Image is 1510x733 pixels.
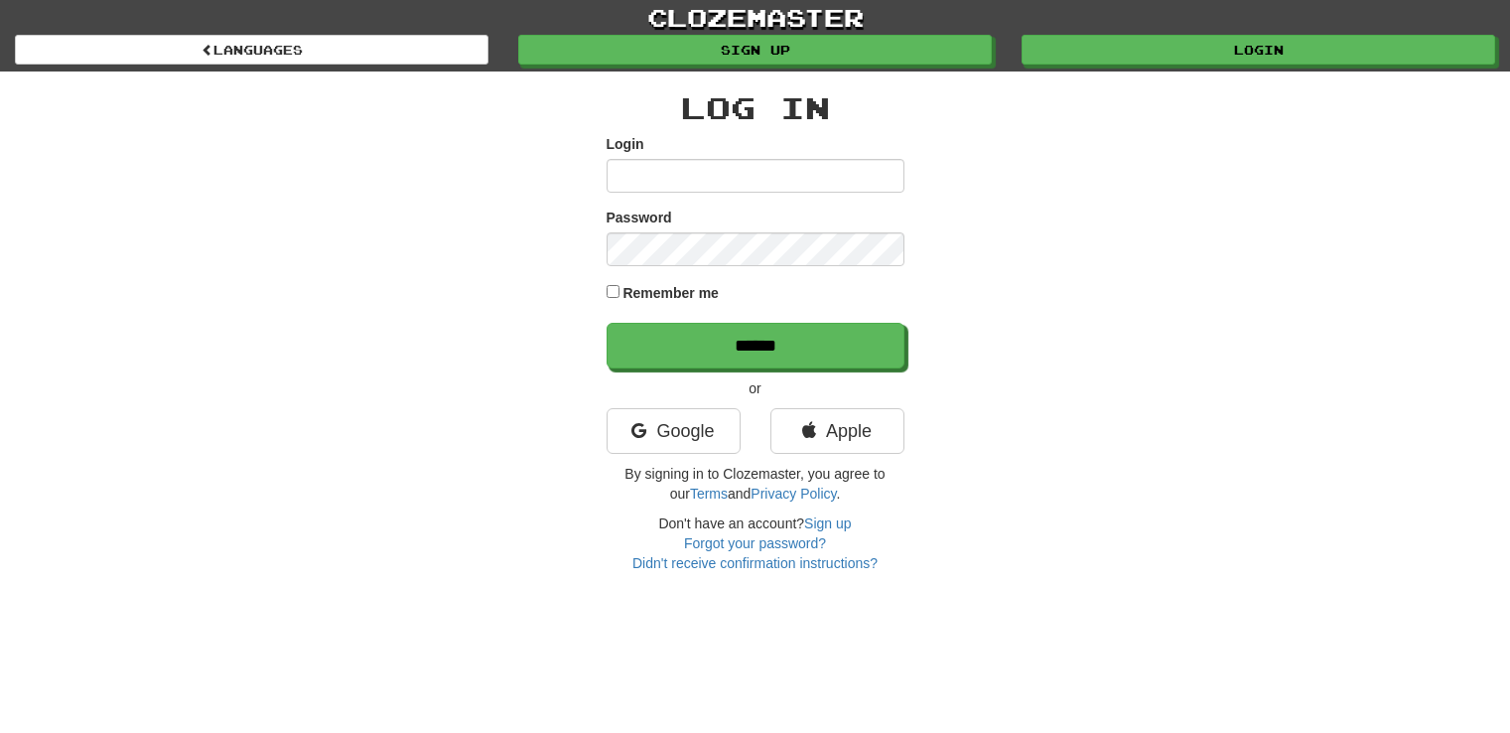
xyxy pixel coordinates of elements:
a: Google [607,408,741,454]
a: Sign up [804,515,851,531]
label: Password [607,208,672,227]
a: Login [1022,35,1495,65]
a: Forgot your password? [684,535,826,551]
div: Don't have an account? [607,513,904,573]
a: Terms [690,486,728,502]
a: Apple [770,408,904,454]
a: Languages [15,35,488,65]
a: Sign up [518,35,992,65]
label: Login [607,134,644,154]
h2: Log In [607,91,904,124]
a: Didn't receive confirmation instructions? [632,555,878,571]
a: Privacy Policy [751,486,836,502]
p: By signing in to Clozemaster, you agree to our and . [607,464,904,504]
label: Remember me [622,283,719,303]
p: or [607,378,904,398]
